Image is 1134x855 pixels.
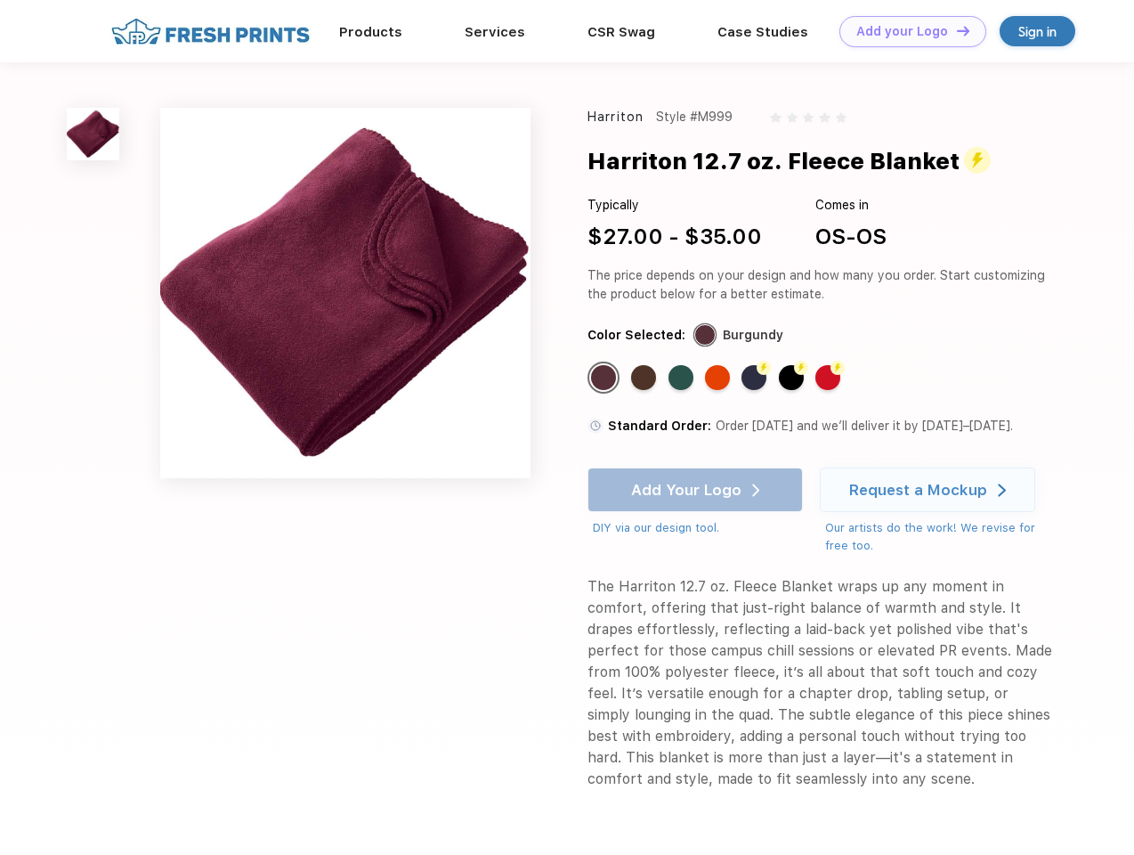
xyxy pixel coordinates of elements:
div: OS-OS [815,221,887,253]
img: gray_star.svg [836,112,846,123]
div: Typically [587,196,762,215]
img: gray_star.svg [787,112,798,123]
div: Black [779,365,804,390]
div: Hunter [668,365,693,390]
div: Navy [741,365,766,390]
div: Burgundy [723,326,783,345]
div: The Harriton 12.7 oz. Fleece Blanket wraps up any moment in comfort, offering that just-right bal... [587,576,1052,790]
img: flash color [757,361,771,375]
img: gray_star.svg [770,112,781,123]
a: Products [339,24,402,40]
img: func=resize&h=100 [67,108,119,160]
div: DIY via our design tool. [593,519,803,537]
div: Harriton [587,108,644,126]
div: Red [815,365,840,390]
div: Harriton 12.7 oz. Fleece Blanket [587,144,991,179]
div: Comes in [815,196,887,215]
div: The price depends on your design and how many you order. Start customizing the product below for ... [587,266,1052,304]
div: Burgundy [591,365,616,390]
img: fo%20logo%202.webp [106,16,315,47]
img: flash_active_toggle.svg [964,147,991,174]
div: Add your Logo [856,24,948,39]
span: Order [DATE] and we’ll deliver it by [DATE]–[DATE]. [716,419,1013,433]
img: flash color [830,361,845,375]
div: Our artists do the work! We revise for free too. [825,519,1052,554]
div: $27.00 - $35.00 [587,221,762,253]
div: Color Selected: [587,326,685,345]
div: Orange [705,365,730,390]
img: gray_star.svg [819,112,830,123]
div: Cocoa [631,365,656,390]
img: DT [957,26,969,36]
div: Style #M999 [656,108,733,126]
div: Request a Mockup [849,481,987,499]
img: gray_star.svg [803,112,814,123]
img: func=resize&h=640 [160,108,531,478]
span: Standard Order: [608,419,711,433]
div: Sign in [1018,21,1057,42]
img: white arrow [998,484,1006,497]
img: flash color [794,361,808,375]
a: Sign in [1000,16,1075,46]
img: standard order [587,418,603,434]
